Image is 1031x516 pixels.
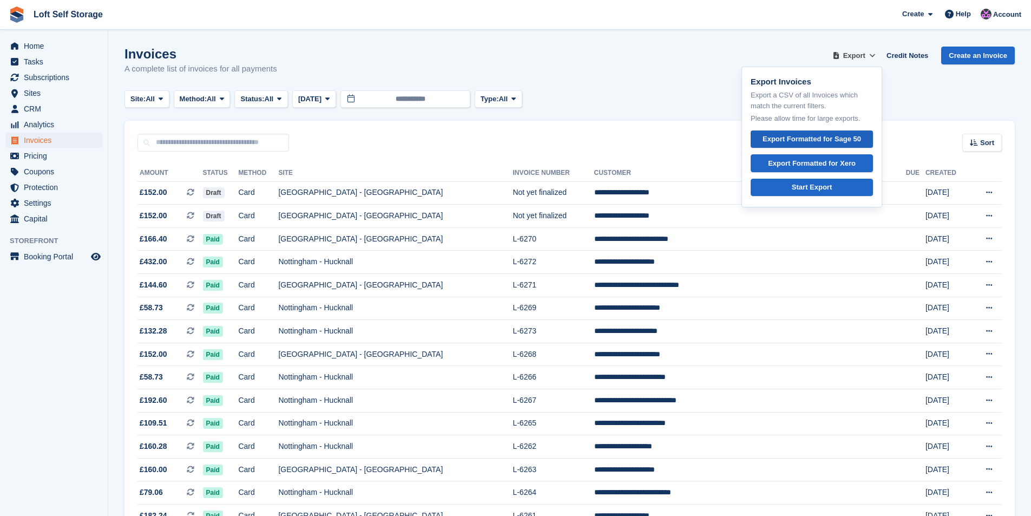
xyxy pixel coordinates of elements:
div: Start Export [792,182,832,193]
td: Nottingham - Hucknall [278,435,513,459]
th: Invoice Number [513,165,594,182]
a: Create an Invoice [941,47,1015,64]
td: Card [238,458,278,481]
span: All [265,94,274,104]
span: Paid [203,465,223,475]
a: menu [5,180,102,195]
td: L-6273 [513,320,594,343]
span: £192.60 [140,395,167,406]
span: £152.00 [140,349,167,360]
span: Paid [203,303,223,313]
span: £152.00 [140,187,167,198]
button: Status: All [234,90,287,108]
span: Type: [481,94,499,104]
span: Paid [203,441,223,452]
span: £132.28 [140,325,167,337]
td: Card [238,205,278,228]
span: Protection [24,180,89,195]
td: [DATE] [925,343,969,366]
td: Card [238,412,278,435]
a: menu [5,117,102,132]
span: [DATE] [298,94,321,104]
span: Invoices [24,133,89,148]
span: Booking Portal [24,249,89,264]
span: Settings [24,195,89,211]
span: £79.06 [140,487,163,498]
span: All [498,94,508,104]
p: A complete list of invoices for all payments [124,63,277,75]
span: Sites [24,86,89,101]
td: [DATE] [925,366,969,389]
img: stora-icon-8386f47178a22dfd0bd8f6a31ec36ba5ce8667c1dd55bd0f319d3a0aa187defe.svg [9,6,25,23]
a: menu [5,101,102,116]
span: £109.51 [140,417,167,429]
td: [DATE] [925,297,969,320]
a: Loft Self Storage [29,5,107,23]
span: Site: [130,94,146,104]
span: Home [24,38,89,54]
td: Nottingham - Hucknall [278,481,513,505]
a: menu [5,211,102,226]
td: [DATE] [925,251,969,274]
th: Site [278,165,513,182]
th: Customer [594,165,906,182]
a: menu [5,148,102,164]
span: Draft [203,211,225,221]
span: Paid [203,280,223,291]
td: L-6268 [513,343,594,366]
span: Coupons [24,164,89,179]
span: Paid [203,372,223,383]
td: Nottingham - Hucknall [278,320,513,343]
a: menu [5,133,102,148]
div: Export Formatted for Sage 50 [763,134,861,145]
td: [GEOGRAPHIC_DATA] - [GEOGRAPHIC_DATA] [278,343,513,366]
span: £160.00 [140,464,167,475]
span: All [146,94,155,104]
td: [DATE] [925,481,969,505]
span: Paid [203,418,223,429]
td: Card [238,435,278,459]
p: Please allow time for large exports. [751,113,873,124]
th: Status [203,165,239,182]
button: Type: All [475,90,522,108]
td: [DATE] [925,389,969,413]
span: Method: [180,94,207,104]
span: Paid [203,326,223,337]
span: Draft [203,187,225,198]
td: Card [238,297,278,320]
img: Amy Wright [981,9,991,19]
a: menu [5,195,102,211]
button: [DATE] [292,90,336,108]
span: Help [956,9,971,19]
span: Paid [203,234,223,245]
th: Amount [137,165,203,182]
td: [DATE] [925,227,969,251]
button: Method: All [174,90,231,108]
span: Paid [203,395,223,406]
td: Card [238,227,278,251]
td: [DATE] [925,435,969,459]
td: [GEOGRAPHIC_DATA] - [GEOGRAPHIC_DATA] [278,227,513,251]
a: menu [5,54,102,69]
td: Nottingham - Hucknall [278,412,513,435]
td: [DATE] [925,320,969,343]
td: Card [238,366,278,389]
td: L-6270 [513,227,594,251]
span: Capital [24,211,89,226]
a: Start Export [751,179,873,197]
span: £58.73 [140,371,163,383]
th: Method [238,165,278,182]
span: £58.73 [140,302,163,313]
a: menu [5,70,102,85]
span: Status: [240,94,264,104]
td: [DATE] [925,458,969,481]
h1: Invoices [124,47,277,61]
td: [DATE] [925,181,969,205]
td: [GEOGRAPHIC_DATA] - [GEOGRAPHIC_DATA] [278,458,513,481]
td: L-6265 [513,412,594,435]
td: Not yet finalized [513,205,594,228]
span: Storefront [10,236,108,246]
span: £144.60 [140,279,167,291]
p: Export Invoices [751,76,873,88]
span: £166.40 [140,233,167,245]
